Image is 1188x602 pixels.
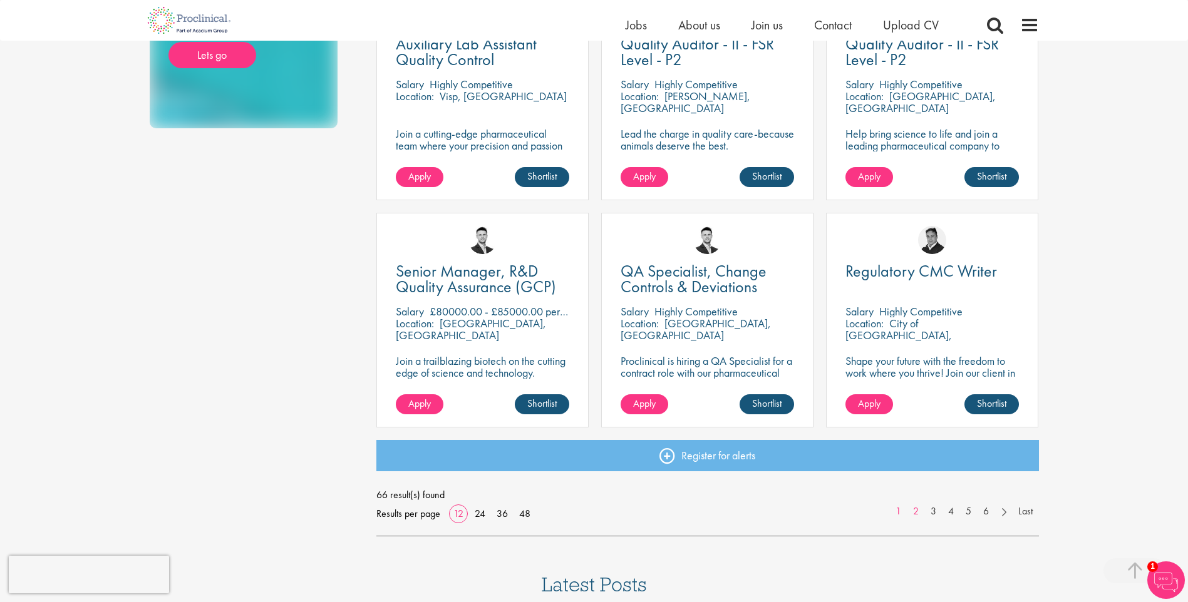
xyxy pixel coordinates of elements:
[1147,561,1158,572] span: 1
[515,167,569,187] a: Shortlist
[845,33,999,70] span: Quality Auditor - II - FSR Level - P2
[470,507,490,520] a: 24
[626,17,647,33] a: Jobs
[907,504,925,519] a: 2
[168,42,256,68] a: Lets go
[515,394,569,414] a: Shortlist
[621,77,649,91] span: Salary
[396,89,434,103] span: Location:
[845,89,996,115] p: [GEOGRAPHIC_DATA], [GEOGRAPHIC_DATA]
[515,507,535,520] a: 48
[814,17,852,33] a: Contact
[440,89,567,103] p: Visp, [GEOGRAPHIC_DATA]
[845,304,874,319] span: Salary
[678,17,720,33] a: About us
[430,304,591,319] p: £80000.00 - £85000.00 per annum
[633,170,656,183] span: Apply
[845,89,884,103] span: Location:
[845,167,893,187] a: Apply
[879,77,963,91] p: Highly Competitive
[396,355,569,379] p: Join a trailblazing biotech on the cutting edge of science and technology.
[942,504,960,519] a: 4
[621,394,668,414] a: Apply
[845,263,1019,279] a: Regulatory CMC Writer
[396,304,424,319] span: Salary
[396,36,569,68] a: Auxiliary Lab Assistant Quality Control
[752,17,783,33] a: Join us
[621,316,659,330] span: Location:
[408,170,431,183] span: Apply
[845,260,997,282] span: Regulatory CMC Writer
[845,355,1019,390] p: Shape your future with the freedom to work where you thrive! Join our client in this fully remote...
[396,33,537,70] span: Auxiliary Lab Assistant Quality Control
[621,316,771,342] p: [GEOGRAPHIC_DATA], [GEOGRAPHIC_DATA]
[959,504,978,519] a: 5
[621,33,774,70] span: Quality Auditor - II - FSR Level - P2
[621,260,767,297] span: QA Specialist, Change Controls & Deviations
[845,128,1019,187] p: Help bring science to life and join a leading pharmaceutical company to play a key role in delive...
[964,394,1019,414] a: Shortlist
[376,486,1039,504] span: 66 result(s) found
[396,167,443,187] a: Apply
[621,304,649,319] span: Salary
[396,316,546,342] p: [GEOGRAPHIC_DATA], [GEOGRAPHIC_DATA]
[883,17,939,33] a: Upload CV
[492,507,512,520] a: 36
[693,226,721,254] img: Joshua Godden
[396,394,443,414] a: Apply
[468,226,497,254] img: Joshua Godden
[621,36,794,68] a: Quality Auditor - II - FSR Level - P2
[430,77,513,91] p: Highly Competitive
[924,504,943,519] a: 3
[1012,504,1039,519] a: Last
[621,89,750,115] p: [PERSON_NAME], [GEOGRAPHIC_DATA]
[740,167,794,187] a: Shortlist
[9,556,169,593] iframe: reCAPTCHA
[845,394,893,414] a: Apply
[621,355,794,390] p: Proclinical is hiring a QA Specialist for a contract role with our pharmaceutical client based in...
[449,507,468,520] a: 12
[621,128,794,151] p: Lead the charge in quality care-because animals deserve the best.
[845,77,874,91] span: Salary
[396,128,569,175] p: Join a cutting-edge pharmaceutical team where your precision and passion for quality will help sh...
[977,504,995,519] a: 6
[621,263,794,295] a: QA Specialist, Change Controls & Deviations
[654,304,738,319] p: Highly Competitive
[654,77,738,91] p: Highly Competitive
[376,440,1039,471] a: Register for alerts
[845,316,952,354] p: City of [GEOGRAPHIC_DATA], [GEOGRAPHIC_DATA]
[396,77,424,91] span: Salary
[918,226,946,254] img: Peter Duvall
[964,167,1019,187] a: Shortlist
[879,304,963,319] p: Highly Competitive
[633,397,656,410] span: Apply
[621,167,668,187] a: Apply
[740,394,794,414] a: Shortlist
[858,170,881,183] span: Apply
[889,504,907,519] a: 1
[845,316,884,330] span: Location:
[621,89,659,103] span: Location:
[376,504,440,523] span: Results per page
[396,316,434,330] span: Location:
[1147,561,1185,599] img: Chatbot
[858,397,881,410] span: Apply
[396,263,569,295] a: Senior Manager, R&D Quality Assurance (GCP)
[408,397,431,410] span: Apply
[845,36,1019,68] a: Quality Auditor - II - FSR Level - P2
[396,260,556,297] span: Senior Manager, R&D Quality Assurance (GCP)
